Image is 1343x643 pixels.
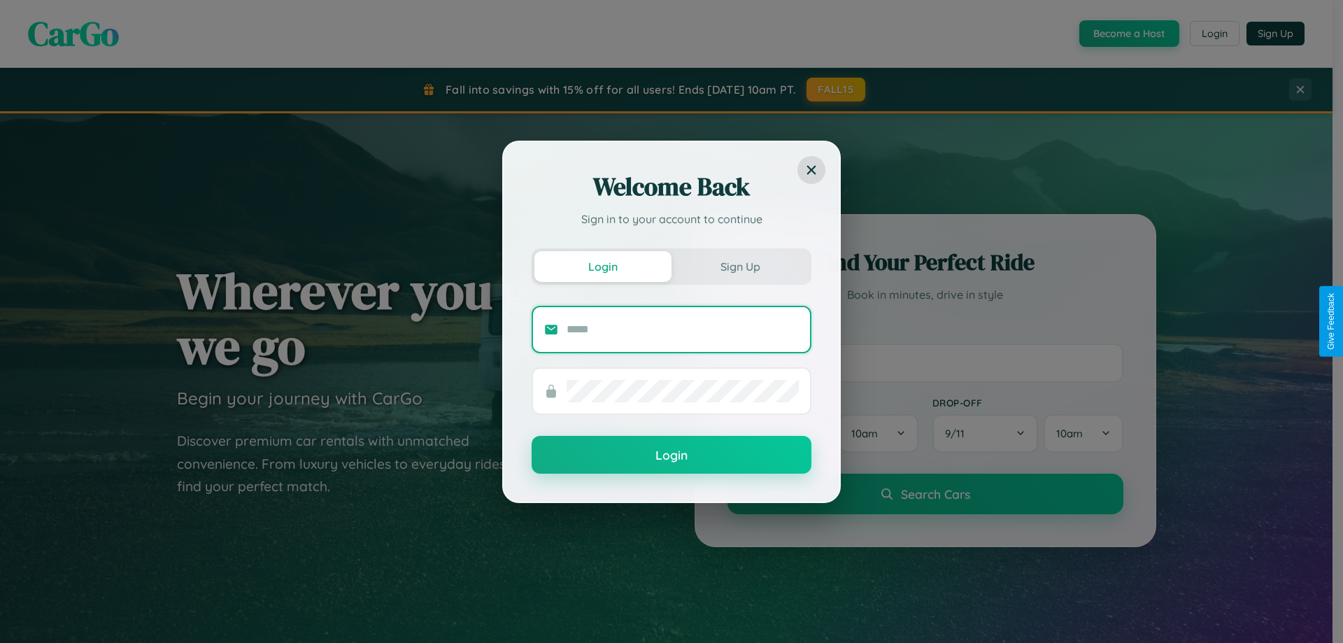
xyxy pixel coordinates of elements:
[532,436,811,474] button: Login
[1326,293,1336,350] div: Give Feedback
[671,251,809,282] button: Sign Up
[534,251,671,282] button: Login
[532,170,811,204] h2: Welcome Back
[532,211,811,227] p: Sign in to your account to continue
